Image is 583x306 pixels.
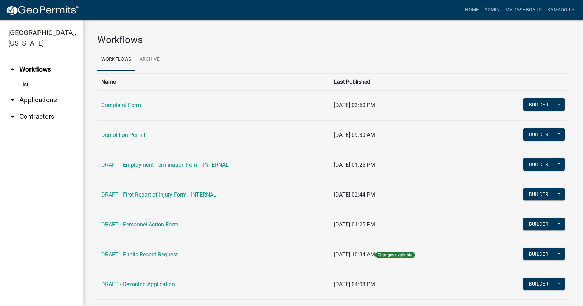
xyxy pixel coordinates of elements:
[482,3,502,17] a: Admin
[101,132,145,138] a: Demolition Permit
[523,98,554,111] button: Builder
[523,218,554,230] button: Builder
[97,73,330,90] th: Name
[101,251,178,258] a: DRAFT - Public Record Request
[8,113,17,121] i: arrow_drop_down
[101,162,229,168] a: DRAFT - Employment Termination Form - INTERNAL
[544,3,577,17] a: Kamador
[334,221,375,228] span: [DATE] 01:25 PM
[523,188,554,200] button: Builder
[523,278,554,290] button: Builder
[334,162,375,168] span: [DATE] 01:25 PM
[8,65,17,74] i: arrow_drop_up
[523,158,554,171] button: Builder
[101,221,178,228] a: DRAFT - Personnel Action Form
[334,281,375,288] span: [DATE] 04:03 PM
[97,49,135,71] a: Workflows
[101,191,217,198] a: DRAFT - First Report of Injury Form - INTERNAL
[334,191,375,198] span: [DATE] 02:44 PM
[523,248,554,260] button: Builder
[502,3,544,17] a: My Dashboard
[462,3,482,17] a: Home
[8,96,17,104] i: arrow_drop_down
[334,132,375,138] span: [DATE] 09:30 AM
[101,102,141,108] a: Complaint Form
[334,102,375,108] span: [DATE] 03:50 PM
[97,34,569,46] h3: Workflows
[135,49,164,71] a: Archive
[375,252,415,258] span: Changes available
[334,251,375,258] span: [DATE] 10:34 AM
[101,281,175,288] a: DRAFT - Rezoning Application
[330,73,483,90] th: Last Published
[523,128,554,141] button: Builder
